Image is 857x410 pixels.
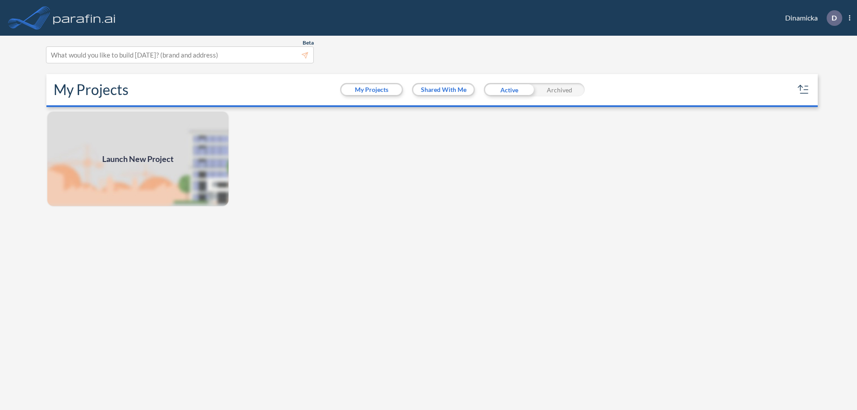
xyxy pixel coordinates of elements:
[341,84,402,95] button: My Projects
[54,81,129,98] h2: My Projects
[484,83,534,96] div: Active
[303,39,314,46] span: Beta
[51,9,117,27] img: logo
[534,83,585,96] div: Archived
[46,111,229,207] img: add
[772,10,850,26] div: Dinamicka
[413,84,474,95] button: Shared With Me
[796,83,811,97] button: sort
[102,153,174,165] span: Launch New Project
[832,14,837,22] p: D
[46,111,229,207] a: Launch New Project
